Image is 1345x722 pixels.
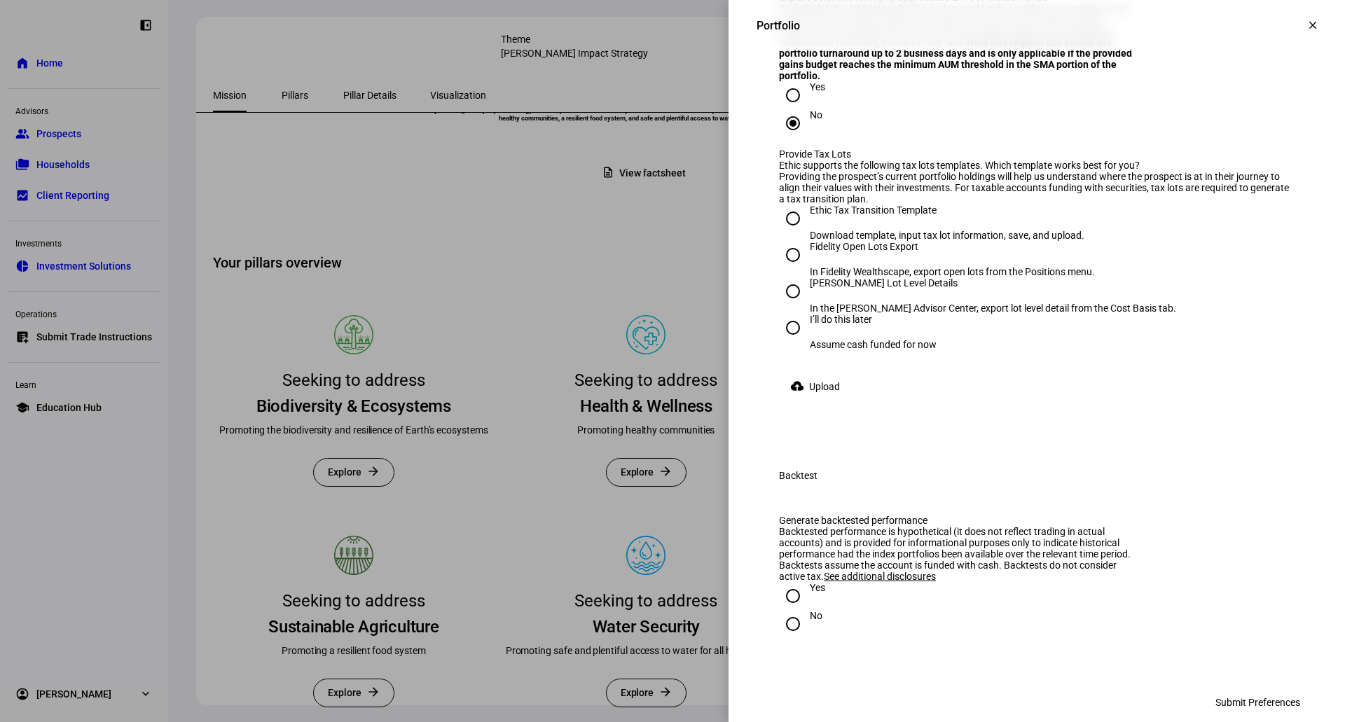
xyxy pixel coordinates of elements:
div: Download template, input tax lot information, save, and upload. [810,230,1084,241]
div: Backtest [779,470,818,481]
button: Submit Preferences [1199,688,1317,716]
div: Backtested performance is hypothetical (it does not reflect trading in actual accounts) and is pr... [779,526,1140,582]
div: Yes [810,582,825,593]
div: I’ll do this later [810,314,937,325]
span: Submit Preferences [1215,688,1300,716]
b: Note this request can extend the portfolio turnaround up to 2 business days and is only applicabl... [779,36,1132,81]
span: See additional disclosures [824,571,936,582]
div: [PERSON_NAME] Lot Level Details [810,277,1176,289]
div: Ethic supports the following tax lots templates. Which template works best for you? [779,160,1295,171]
div: Ethic Tax Transition Template [810,204,1084,216]
div: Portfolio [757,19,800,32]
div: Providing the prospect’s current portfolio holdings will help us understand where the prospect is... [779,171,1295,204]
div: Fidelity Open Lots Export [810,241,1095,252]
div: No [810,610,822,621]
div: Generate backtested performance [779,515,1140,526]
div: In Fidelity Wealthscape, export open lots from the Positions menu. [810,266,1095,277]
div: In the [PERSON_NAME] Advisor Center, export lot level detail from the Cost Basis tab. [810,303,1176,314]
div: Provide Tax Lots [779,148,1140,160]
div: No [810,109,822,120]
mat-icon: clear [1306,19,1319,32]
div: Assume cash funded for now [810,339,937,350]
div: Yes [810,81,825,92]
